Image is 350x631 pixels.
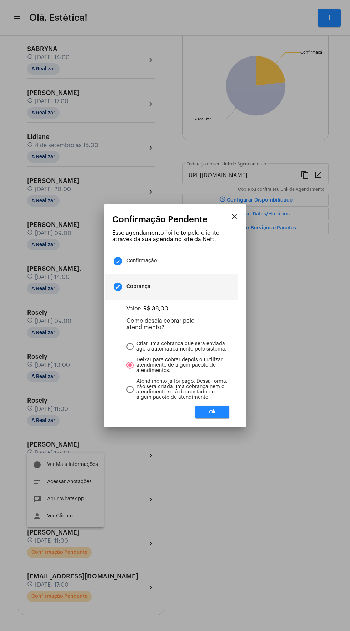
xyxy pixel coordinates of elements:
[126,258,157,264] div: Confirmação
[195,406,229,418] button: Ok
[126,284,150,289] div: Cobrança
[112,230,238,243] p: Esse agendamento foi feito pelo cliente através da sua agenda no site da Neft.
[112,215,207,224] span: Confirmação Pendente
[230,212,239,221] mat-icon: close
[209,409,216,414] span: Ok
[134,341,229,352] span: Criar uma cobrança que será enviada agora automaticamente pelo sistema.
[126,318,195,330] label: Como deseja cobrar pelo atendimento?
[134,357,229,373] span: Deixar para cobrar depois ou utilizar atendimento de algum pacote de atendimentos.
[115,284,121,290] mat-icon: create
[115,258,121,264] mat-icon: done
[134,379,229,400] span: Atendimento já foi pago. Dessa forma, não será criada uma cobrança nem o atendimento será descont...
[126,305,229,312] p: Valor: R$ 38,00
